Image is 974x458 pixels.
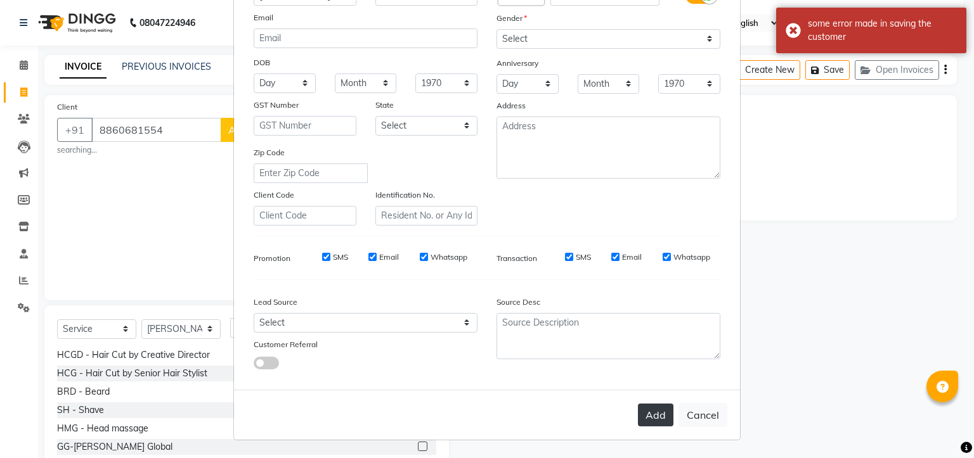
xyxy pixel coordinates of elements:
[673,251,710,263] label: Whatsapp
[254,206,356,226] input: Client Code
[497,100,526,111] label: Address
[254,296,297,308] label: Lead Source
[254,29,477,48] input: Email
[254,57,270,68] label: DOB
[679,403,727,427] button: Cancel
[254,163,368,183] input: Enter Zip Code
[254,147,285,158] label: Zip Code
[254,253,290,264] label: Promotion
[808,17,957,44] div: some error made in saving the customer
[254,116,356,136] input: GST Number
[497,58,538,69] label: Anniversary
[375,189,435,201] label: Identification No.
[431,251,467,263] label: Whatsapp
[254,339,318,350] label: Customer Referral
[254,99,299,111] label: GST Number
[375,206,478,226] input: Resident No. or Any Id
[497,13,527,24] label: Gender
[638,404,673,426] button: Add
[622,251,642,263] label: Email
[254,12,273,23] label: Email
[379,251,399,263] label: Email
[497,253,537,264] label: Transaction
[497,296,540,308] label: Source Desc
[254,189,294,201] label: Client Code
[375,99,394,111] label: State
[333,251,348,263] label: SMS
[576,251,591,263] label: SMS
